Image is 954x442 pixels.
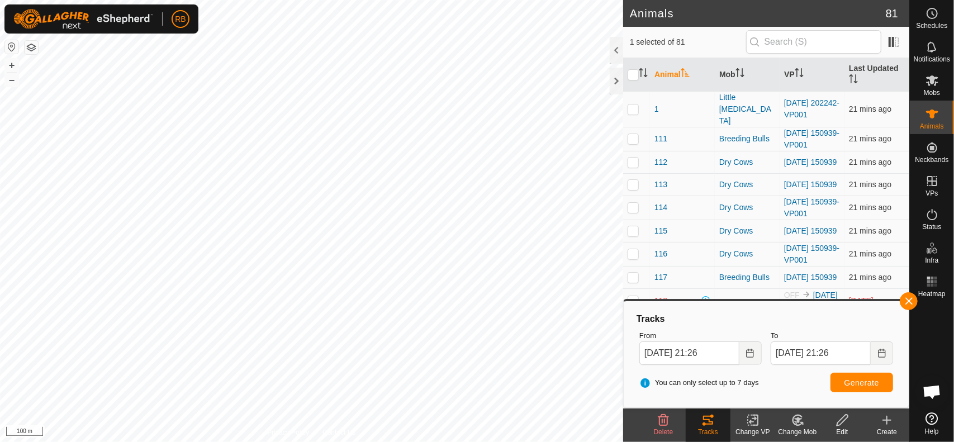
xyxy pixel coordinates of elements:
span: RB [175,13,186,25]
th: Mob [715,58,780,92]
span: 1 selected of 81 [630,36,746,48]
span: OFF [784,291,800,300]
span: 14 Oct 2025, 9:04 pm [849,249,891,258]
span: 14 Oct 2025, 9:04 pm [849,158,891,167]
p-sorticon: Activate to sort [639,70,648,79]
p-sorticon: Activate to sort [735,70,744,79]
a: [DATE] 150939-VP001 [784,244,839,264]
span: 117 [654,272,667,283]
div: Dry Cows [719,225,775,237]
a: Contact Us [322,427,355,438]
span: 118 [654,295,667,307]
div: Edit [820,427,865,437]
span: Schedules [916,22,947,29]
span: Notifications [914,56,950,63]
p-sorticon: Activate to sort [849,76,858,85]
span: 116 [654,248,667,260]
button: Map Layers [25,41,38,54]
button: Reset Map [5,40,18,54]
div: Dry Cows [719,202,775,213]
span: Neckbands [915,156,948,163]
div: Change VP [730,427,775,437]
span: Status [922,224,941,230]
a: [DATE] 150939 [784,158,837,167]
span: 114 [654,202,667,213]
a: Privacy Policy [267,427,309,438]
a: [DATE] 150939-VP001 [784,197,839,218]
div: Dry Cows [719,179,775,191]
span: 14 Oct 2025, 9:04 pm [849,104,891,113]
a: [DATE] 202242-VP001 [784,98,839,119]
span: 111 [654,133,667,145]
span: 113 [654,179,667,191]
p-sorticon: Activate to sort [681,70,690,79]
label: From [639,330,762,341]
span: 1 [654,103,659,115]
div: Create [865,427,909,437]
a: [DATE] 150939-VP001 [784,129,839,149]
span: 11 Oct 2025, 4:49 pm [849,296,874,305]
input: Search (S) [746,30,881,54]
span: 14 Oct 2025, 9:04 pm [849,203,891,212]
span: 14 Oct 2025, 9:04 pm [849,226,891,235]
div: Dry Cows [719,156,775,168]
a: [DATE] 150939 [784,180,837,189]
div: Tracks [686,427,730,437]
span: 14 Oct 2025, 9:04 pm [849,134,891,143]
div: Breeding Bulls [719,133,775,145]
div: - [719,295,775,307]
div: Breeding Bulls [719,272,775,283]
img: Gallagher Logo [13,9,153,29]
p-sorticon: Activate to sort [795,70,804,79]
th: Last Updated [844,58,909,92]
span: 115 [654,225,667,237]
div: Tracks [635,312,898,326]
button: Generate [830,373,893,392]
span: Generate [844,378,879,387]
span: You can only select up to 7 days [639,377,759,388]
span: Heatmap [918,291,946,297]
span: 112 [654,156,667,168]
span: 81 [886,5,898,22]
button: + [5,59,18,72]
span: Infra [925,257,938,264]
span: Help [925,428,939,435]
button: Choose Date [871,341,893,365]
img: to [802,290,811,299]
div: Change Mob [775,427,820,437]
a: [DATE] 150939 [784,226,837,235]
span: Delete [654,428,673,436]
div: Open chat [915,375,949,408]
h2: Animals [630,7,886,20]
a: Help [910,408,954,439]
div: Little [MEDICAL_DATA] [719,92,775,127]
span: Animals [920,123,944,130]
button: – [5,73,18,87]
label: To [771,330,893,341]
span: 14 Oct 2025, 9:04 pm [849,180,891,189]
th: VP [780,58,844,92]
span: 14 Oct 2025, 9:04 pm [849,273,891,282]
span: Mobs [924,89,940,96]
a: [DATE] 150939 [784,273,837,282]
div: Dry Cows [719,248,775,260]
button: Choose Date [739,341,762,365]
span: VPs [925,190,938,197]
th: Animal [650,58,715,92]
